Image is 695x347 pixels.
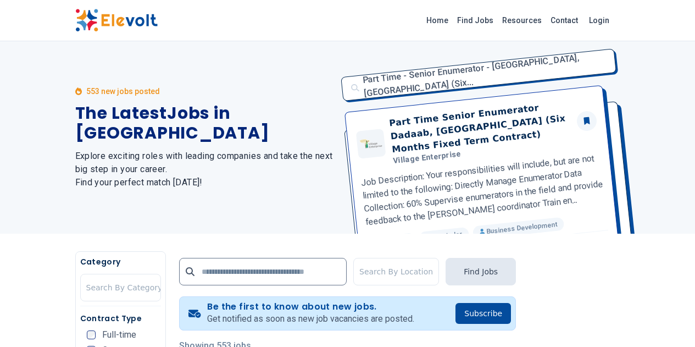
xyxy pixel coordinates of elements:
img: Elevolt [75,9,158,32]
input: Full-time [87,331,96,339]
a: Find Jobs [453,12,498,29]
p: Get notified as soon as new job vacancies are posted. [207,312,414,326]
button: Subscribe [455,303,511,324]
h5: Contract Type [80,313,161,324]
h4: Be the first to know about new jobs. [207,301,414,312]
a: Resources [498,12,546,29]
h2: Explore exciting roles with leading companies and take the next big step in your career. Find you... [75,150,335,189]
span: Full-time [102,331,136,339]
a: Contact [546,12,582,29]
button: Find Jobs [446,258,516,285]
p: 553 new jobs posted [86,86,160,97]
a: Home [422,12,453,29]
a: Login [582,9,616,31]
h5: Category [80,256,161,267]
h1: The Latest Jobs in [GEOGRAPHIC_DATA] [75,103,335,143]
